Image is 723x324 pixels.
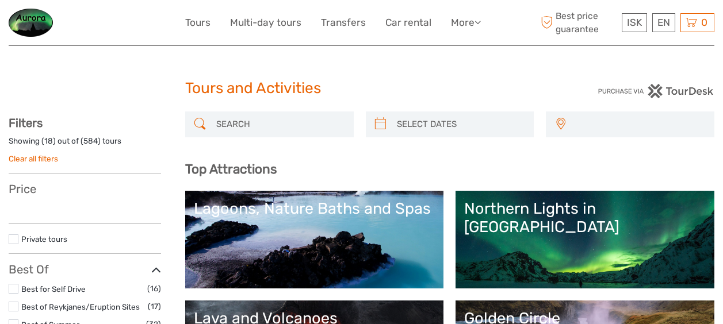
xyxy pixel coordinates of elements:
a: Best for Self Drive [21,284,86,294]
label: 18 [44,136,53,146]
div: Northern Lights in [GEOGRAPHIC_DATA] [464,199,706,237]
a: Clear all filters [9,154,58,163]
div: Lagoons, Nature Baths and Spas [194,199,435,218]
a: Car rental [385,14,431,31]
h1: Tours and Activities [185,79,538,98]
span: (16) [147,282,161,295]
span: 0 [699,17,709,28]
a: Tours [185,14,211,31]
img: PurchaseViaTourDesk.png [598,84,714,98]
a: Lagoons, Nature Baths and Spas [194,199,435,280]
h3: Price [9,182,161,196]
b: Top Attractions [185,161,277,177]
a: Transfers [321,14,366,31]
span: (17) [148,300,161,313]
a: Northern Lights in [GEOGRAPHIC_DATA] [464,199,706,280]
a: Best of Reykjanes/Eruption Sites [21,302,140,311]
input: SEARCH [212,114,348,134]
a: More [451,14,481,31]
span: ISK [627,17,642,28]
strong: Filters [9,116,43,130]
label: 584 [83,136,98,146]
input: SELECT DATES [392,114,529,134]
div: Showing ( ) out of ( ) tours [9,136,161,153]
div: EN [652,13,675,32]
img: Guesthouse information [9,9,53,37]
a: Multi-day tours [230,14,301,31]
a: Private tours [21,234,67,244]
h3: Best Of [9,263,161,276]
span: Best price guarantee [538,10,619,35]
